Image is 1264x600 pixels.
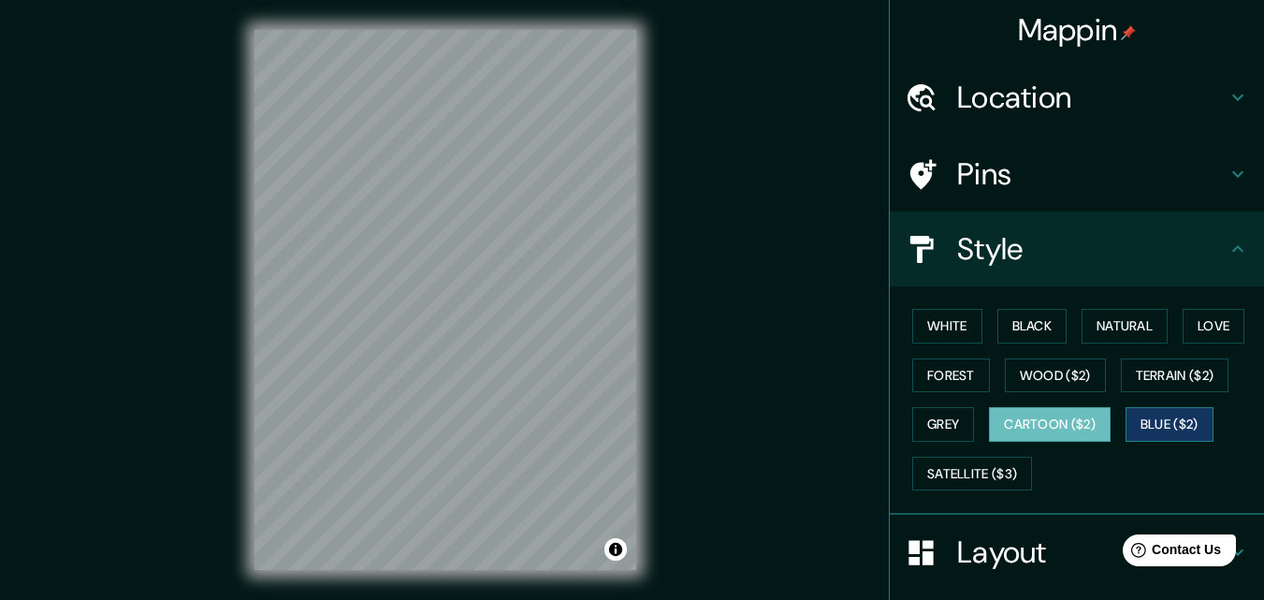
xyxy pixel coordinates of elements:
[997,309,1068,344] button: Black
[912,457,1032,491] button: Satellite ($3)
[912,407,974,442] button: Grey
[1183,309,1244,344] button: Love
[1097,527,1243,579] iframe: Help widget launcher
[957,230,1227,268] h4: Style
[989,407,1111,442] button: Cartoon ($2)
[912,309,982,344] button: White
[890,60,1264,135] div: Location
[1121,359,1229,393] button: Terrain ($2)
[957,155,1227,193] h4: Pins
[890,212,1264,286] div: Style
[1126,407,1213,442] button: Blue ($2)
[254,30,636,570] canvas: Map
[1005,359,1106,393] button: Wood ($2)
[1082,309,1168,344] button: Natural
[890,137,1264,212] div: Pins
[1018,11,1137,49] h4: Mappin
[890,515,1264,590] div: Layout
[957,79,1227,116] h4: Location
[912,359,990,393] button: Forest
[604,538,627,561] button: Toggle attribution
[1121,25,1136,40] img: pin-icon.png
[957,534,1227,571] h4: Layout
